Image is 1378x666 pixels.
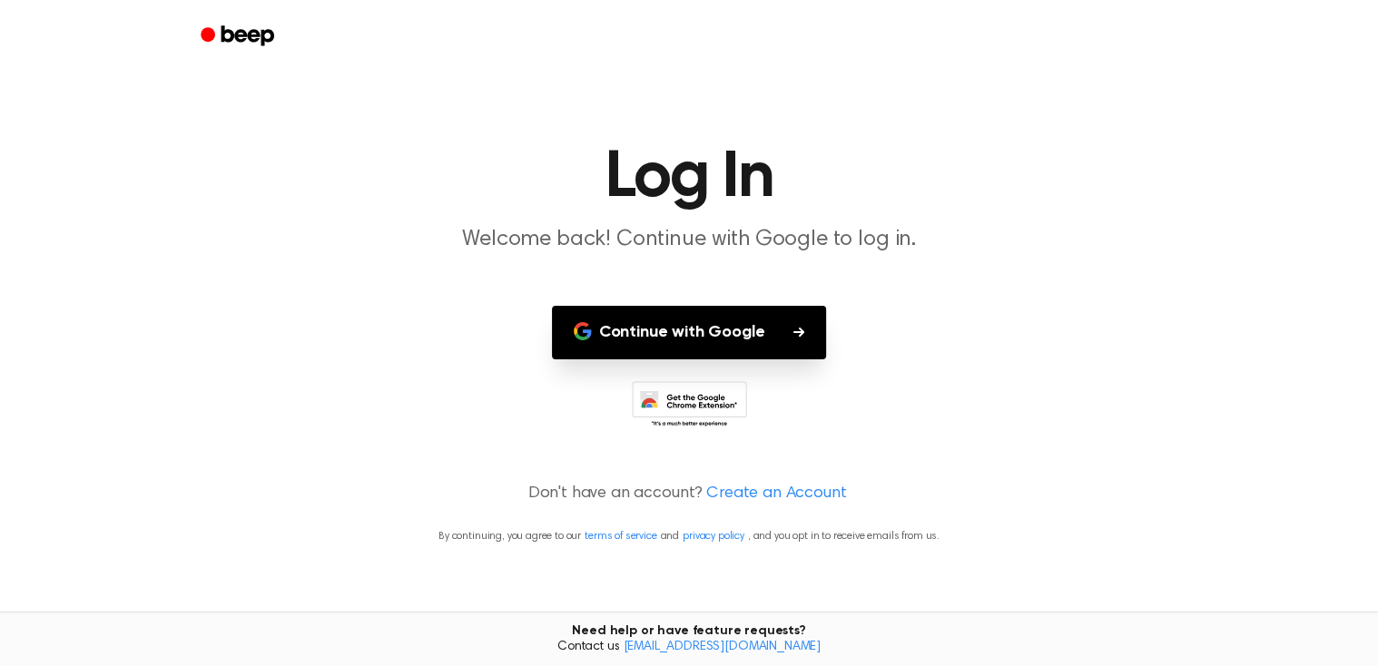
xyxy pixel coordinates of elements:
[22,528,1356,544] p: By continuing, you agree to our and , and you opt in to receive emails from us.
[585,531,656,542] a: terms of service
[623,641,821,653] a: [EMAIL_ADDRESS][DOMAIN_NAME]
[188,19,290,54] a: Beep
[22,482,1356,506] p: Don't have an account?
[706,482,846,506] a: Create an Account
[11,640,1367,656] span: Contact us
[683,531,744,542] a: privacy policy
[340,225,1038,255] p: Welcome back! Continue with Google to log in.
[224,145,1154,211] h1: Log In
[552,306,827,359] button: Continue with Google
